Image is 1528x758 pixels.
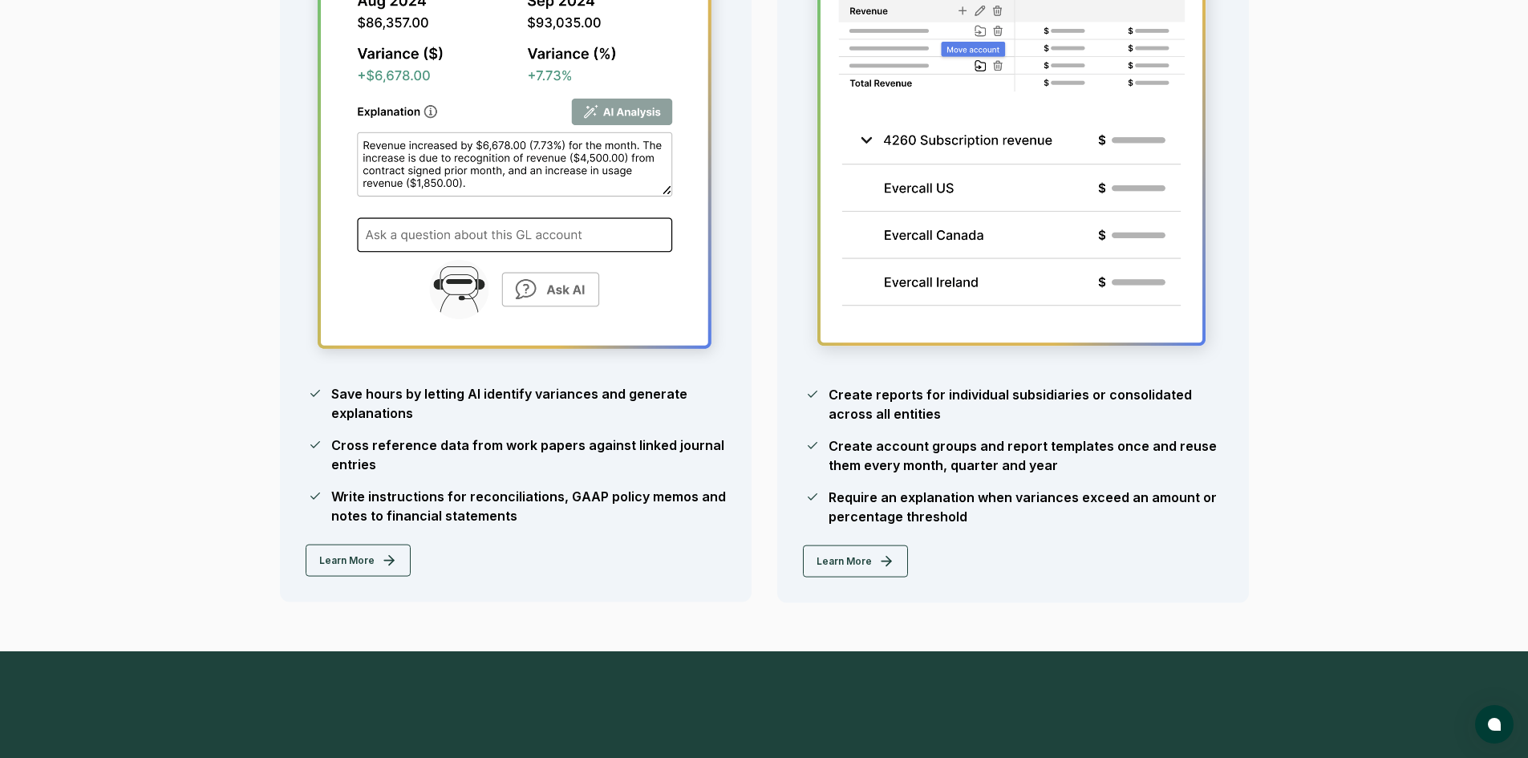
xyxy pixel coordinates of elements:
[331,383,726,422] div: Save hours by letting AI identify variances and generate explanations
[829,384,1223,423] div: Create reports for individual subsidiaries or consolidated across all entities
[803,545,908,577] button: Learn More
[829,436,1223,474] div: Create account groups and report templates once and reuse them every month, quarter and year
[331,435,726,473] div: Cross reference data from work papers against linked journal entries
[306,544,411,576] button: Learn More
[1475,705,1514,744] button: atlas-launcher
[829,487,1223,525] div: Require an explanation when variances exceed an amount or percentage threshold
[331,486,726,525] div: Write instructions for reconciliations, GAAP policy memos and notes to financial statements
